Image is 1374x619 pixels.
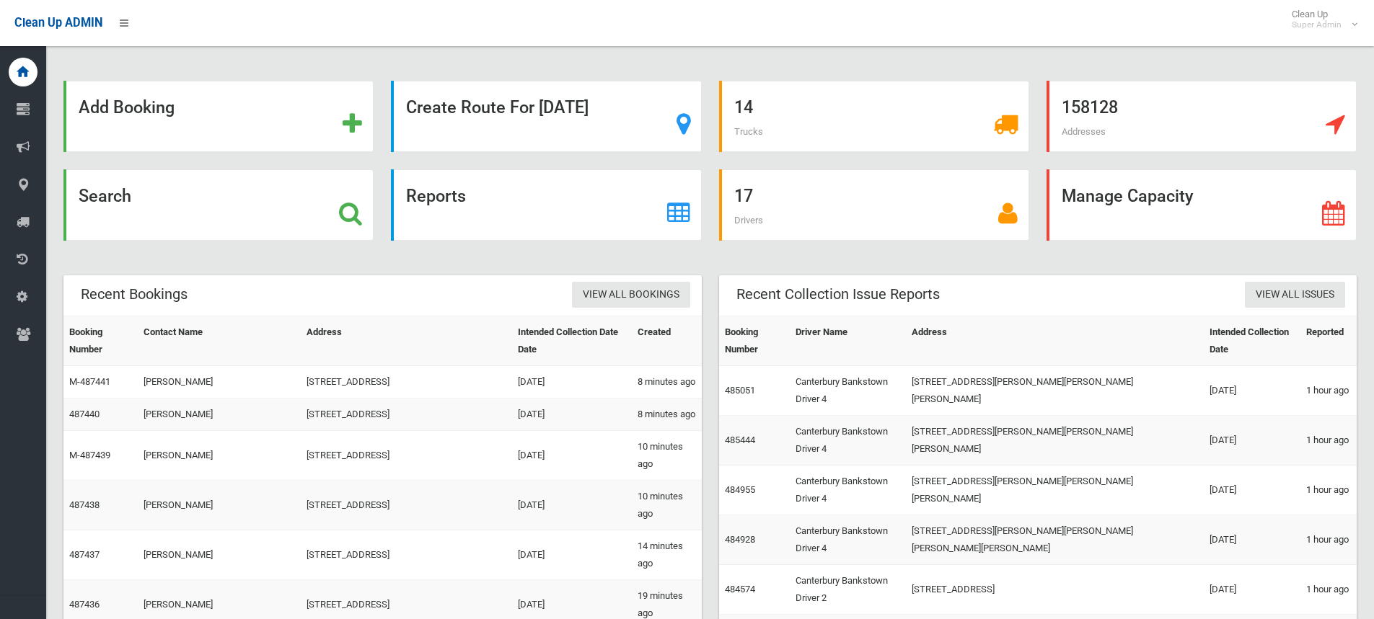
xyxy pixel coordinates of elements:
td: [DATE] [512,366,632,398]
strong: Search [79,186,131,206]
header: Recent Bookings [63,280,205,308]
td: 1 hour ago [1300,515,1357,565]
td: [DATE] [1204,565,1300,615]
strong: 17 [734,186,753,206]
td: 1 hour ago [1300,466,1357,515]
a: M-487439 [69,450,110,460]
a: 487436 [69,599,100,610]
span: Clean Up ADMIN [14,16,102,30]
a: 14 Trucks [719,81,1029,152]
strong: Manage Capacity [1062,186,1193,206]
td: [PERSON_NAME] [138,481,301,530]
td: [STREET_ADDRESS] [301,398,511,431]
a: 484574 [725,584,755,594]
td: [STREET_ADDRESS] [301,481,511,530]
th: Booking Number [719,316,790,366]
th: Booking Number [63,316,138,366]
td: Canterbury Bankstown Driver 4 [790,366,906,416]
td: [STREET_ADDRESS][PERSON_NAME][PERSON_NAME][PERSON_NAME][PERSON_NAME] [906,515,1205,565]
td: 1 hour ago [1300,565,1357,615]
td: [PERSON_NAME] [138,398,301,431]
td: [STREET_ADDRESS][PERSON_NAME][PERSON_NAME][PERSON_NAME] [906,466,1205,515]
a: M-487441 [69,376,110,387]
td: 14 minutes ago [632,530,701,580]
strong: 158128 [1062,97,1118,117]
th: Created [632,316,701,366]
td: [DATE] [512,481,632,530]
td: 8 minutes ago [632,398,701,431]
td: Canterbury Bankstown Driver 2 [790,565,906,615]
td: Canterbury Bankstown Driver 4 [790,515,906,565]
a: 487440 [69,409,100,419]
strong: 14 [734,97,753,117]
td: [DATE] [1204,366,1300,416]
td: 10 minutes ago [632,481,701,530]
th: Driver Name [790,316,906,366]
a: Reports [391,169,701,241]
a: 17 Drivers [719,169,1029,241]
a: 484928 [725,534,755,545]
td: [DATE] [512,398,632,431]
span: Addresses [1062,126,1106,137]
a: Create Route For [DATE] [391,81,701,152]
td: [DATE] [1204,416,1300,466]
a: View All Issues [1245,282,1345,308]
td: [DATE] [512,431,632,481]
th: Reported [1300,316,1357,366]
td: [PERSON_NAME] [138,431,301,481]
td: Canterbury Bankstown Driver 4 [790,416,906,466]
small: Super Admin [1292,19,1342,30]
td: [STREET_ADDRESS][PERSON_NAME][PERSON_NAME][PERSON_NAME] [906,366,1205,416]
a: 484955 [725,484,755,495]
td: [STREET_ADDRESS] [301,530,511,580]
a: 158128 Addresses [1047,81,1357,152]
td: [PERSON_NAME] [138,530,301,580]
td: 8 minutes ago [632,366,701,398]
td: 1 hour ago [1300,366,1357,416]
strong: Add Booking [79,97,175,117]
a: Manage Capacity [1047,169,1357,241]
strong: Create Route For [DATE] [406,97,589,117]
td: [STREET_ADDRESS] [301,431,511,481]
td: [STREET_ADDRESS] [906,565,1205,615]
td: [STREET_ADDRESS] [301,366,511,398]
th: Address [301,316,511,366]
a: View All Bookings [572,282,690,308]
td: [PERSON_NAME] [138,366,301,398]
a: Search [63,169,374,241]
a: 487438 [69,499,100,510]
td: 1 hour ago [1300,416,1357,466]
td: [DATE] [1204,515,1300,565]
td: [DATE] [1204,466,1300,515]
td: [STREET_ADDRESS][PERSON_NAME][PERSON_NAME][PERSON_NAME] [906,416,1205,466]
th: Intended Collection Date Date [512,316,632,366]
header: Recent Collection Issue Reports [719,280,957,308]
th: Intended Collection Date [1204,316,1300,366]
th: Contact Name [138,316,301,366]
a: 485051 [725,385,755,396]
span: Clean Up [1285,9,1356,30]
th: Address [906,316,1205,366]
td: [DATE] [512,530,632,580]
a: Add Booking [63,81,374,152]
a: 485444 [725,435,755,445]
a: 487437 [69,549,100,560]
strong: Reports [406,186,466,206]
span: Drivers [734,215,763,226]
span: Trucks [734,126,763,137]
td: Canterbury Bankstown Driver 4 [790,466,906,515]
td: 10 minutes ago [632,431,701,481]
